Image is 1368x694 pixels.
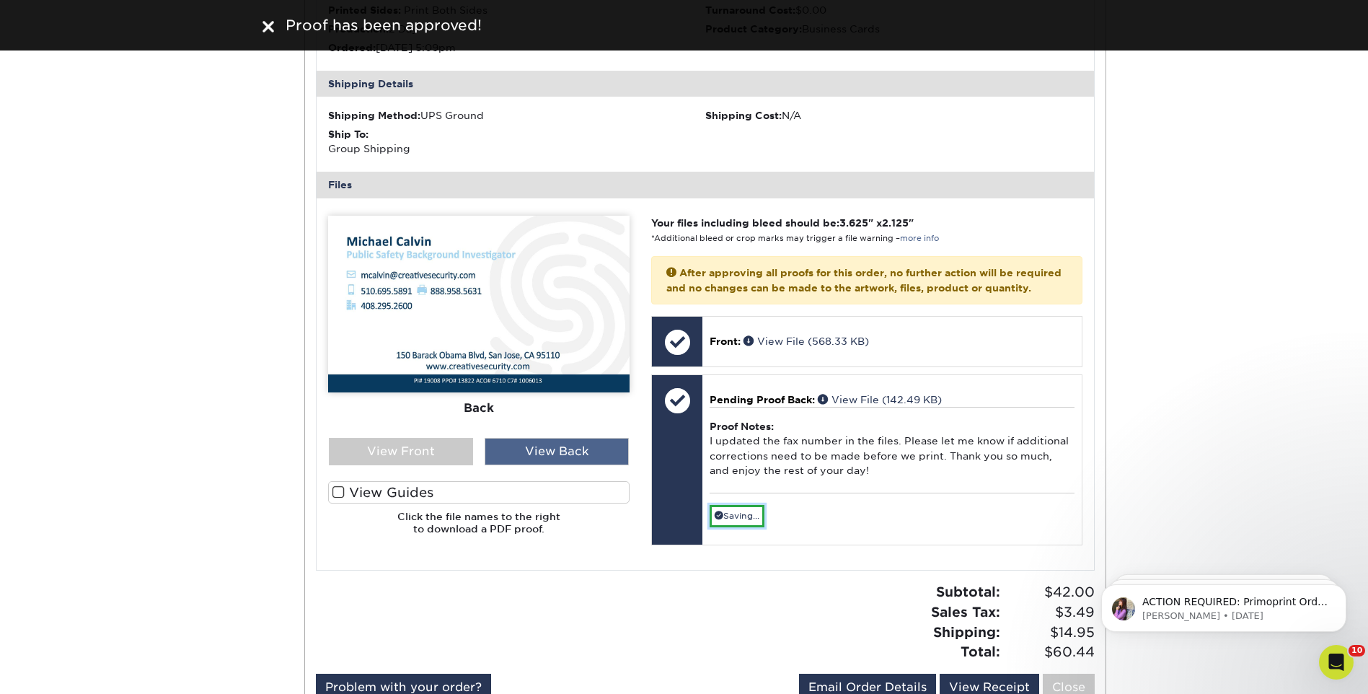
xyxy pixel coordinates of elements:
span: Pending Proof Back: [710,394,815,405]
div: UPS Ground [328,108,705,123]
a: Saving... [710,505,764,527]
div: Back [328,392,630,423]
iframe: Intercom notifications message [1080,554,1368,655]
span: Proof has been approved! [286,17,482,34]
strong: Proof Notes: [710,421,774,432]
strong: Ship To: [328,128,369,140]
span: 2.125 [882,217,909,229]
span: $42.00 [1005,582,1095,602]
span: $14.95 [1005,623,1095,643]
div: View Front [329,438,473,465]
strong: Subtotal: [936,584,1000,599]
img: close [262,21,274,32]
strong: Shipping: [933,624,1000,640]
a: View File (568.33 KB) [743,335,869,347]
div: View Back [485,438,629,465]
strong: After approving all proofs for this order, no further action will be required and no changes can ... [666,267,1062,293]
h6: Click the file names to the right to download a PDF proof. [328,511,630,546]
div: Shipping Details [317,71,1094,97]
span: Front: [710,335,741,347]
label: View Guides [328,481,630,504]
span: 10 [1349,645,1365,656]
small: *Additional bleed or crop marks may trigger a file warning – [651,234,939,243]
div: Files [317,172,1094,198]
strong: Your files including bleed should be: " x " [651,217,914,229]
span: $60.44 [1005,642,1095,662]
strong: Shipping Method: [328,110,420,121]
strong: Shipping Cost: [705,110,782,121]
div: Group Shipping [328,127,705,157]
strong: Total: [961,644,1000,659]
iframe: Intercom live chat [1319,645,1354,680]
a: View File (142.49 KB) [818,394,942,405]
strong: Sales Tax: [931,604,1000,620]
span: $3.49 [1005,602,1095,623]
div: I updated the fax number in the files. Please let me know if additional corrections need to be ma... [710,407,1074,493]
strong: Ordered: [328,42,376,53]
a: more info [900,234,939,243]
span: 3.625 [839,217,868,229]
div: N/A [705,108,1082,123]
